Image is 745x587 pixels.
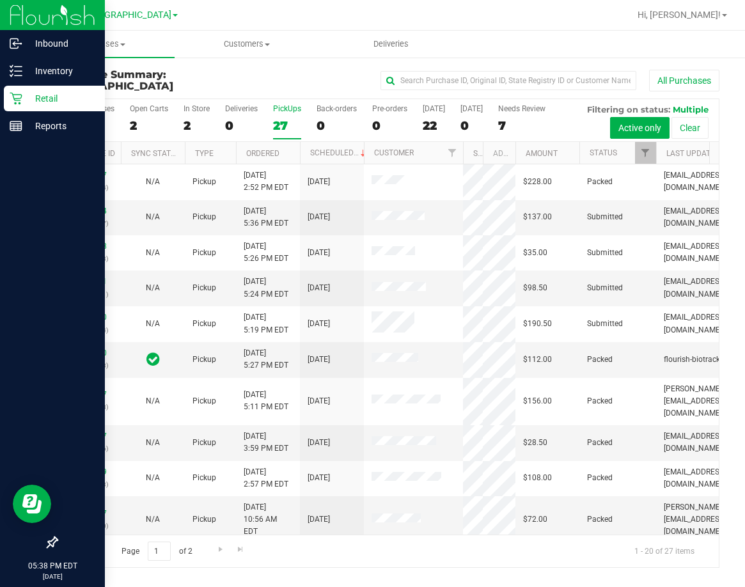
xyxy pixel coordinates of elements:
a: Status [590,148,617,157]
inline-svg: Reports [10,120,22,132]
span: [DATE] 5:26 PM EDT [244,240,288,265]
a: Last Updated By [666,149,731,158]
span: Submitted [587,211,623,223]
span: [DATE] [308,318,330,330]
p: 05:38 PM EDT [6,560,99,572]
span: In Sync [146,350,160,368]
span: Packed [587,176,613,188]
button: N/A [146,318,160,330]
a: Ordered [246,149,279,158]
span: $137.00 [523,211,552,223]
span: Packed [587,437,613,449]
a: Amount [526,149,558,158]
div: 27 [273,118,301,133]
span: [DATE] [308,437,330,449]
span: [DATE] 2:57 PM EDT [244,466,288,490]
button: All Purchases [649,70,719,91]
span: 1 - 20 of 27 items [624,542,705,561]
p: Inbound [22,36,99,51]
div: In Store [184,104,210,113]
p: Reports [22,118,99,134]
button: N/A [146,513,160,526]
div: 0 [460,118,483,133]
span: Multiple [673,104,709,114]
a: Customers [175,31,318,58]
a: Go to the next page [211,542,230,559]
inline-svg: Inbound [10,37,22,50]
div: 2 [130,118,168,133]
th: Address [483,142,515,164]
span: [DATE] 5:24 PM EDT [244,276,288,300]
span: [GEOGRAPHIC_DATA] [84,10,171,20]
span: [DATE] 5:19 PM EDT [244,311,288,336]
span: Not Applicable [146,283,160,292]
span: Customers [175,38,318,50]
span: [DATE] [308,513,330,526]
span: [DATE] [308,282,330,294]
div: Back-orders [317,104,357,113]
span: Not Applicable [146,177,160,186]
span: Not Applicable [146,473,160,482]
inline-svg: Inventory [10,65,22,77]
p: Retail [22,91,99,106]
input: 1 [148,542,171,561]
span: [DATE] [308,247,330,259]
span: [DATE] [308,395,330,407]
span: Submitted [587,247,623,259]
div: Deliveries [225,104,258,113]
iframe: Resource center [13,485,51,523]
button: N/A [146,211,160,223]
a: Filter [635,142,656,164]
span: $28.50 [523,437,547,449]
div: Pre-orders [372,104,407,113]
span: $108.00 [523,472,552,484]
span: $156.00 [523,395,552,407]
h3: Purchase Summary: [56,69,278,91]
div: [DATE] [423,104,445,113]
a: State Registry ID [473,149,540,158]
span: Pickup [192,354,216,366]
button: N/A [146,395,160,407]
span: Pickup [192,247,216,259]
span: Pickup [192,176,216,188]
span: Not Applicable [146,248,160,257]
button: N/A [146,472,160,484]
span: Pickup [192,472,216,484]
div: 0 [225,118,258,133]
span: Not Applicable [146,515,160,524]
div: Open Carts [130,104,168,113]
span: $35.00 [523,247,547,259]
span: Filtering on status: [587,104,670,114]
span: Not Applicable [146,438,160,447]
a: Sync Status [131,149,180,158]
span: Pickup [192,318,216,330]
button: N/A [146,282,160,294]
span: Pickup [192,211,216,223]
a: Type [195,149,214,158]
span: Not Applicable [146,319,160,328]
span: Hi, [PERSON_NAME]! [638,10,721,20]
span: Pickup [192,513,216,526]
span: $228.00 [523,176,552,188]
a: Customer [374,148,414,157]
span: $98.50 [523,282,547,294]
inline-svg: Retail [10,92,22,105]
a: Scheduled [310,148,368,157]
span: Packed [587,513,613,526]
span: Packed [587,472,613,484]
span: [DATE] [308,211,330,223]
div: 7 [498,118,545,133]
button: N/A [146,176,160,188]
span: Not Applicable [146,396,160,405]
span: Submitted [587,282,623,294]
span: [DATE] 5:11 PM EDT [244,389,288,413]
div: 0 [372,118,407,133]
div: Needs Review [498,104,545,113]
p: [DATE] [6,572,99,581]
span: Packed [587,395,613,407]
span: [DATE] 10:56 AM EDT [244,501,292,538]
div: 2 [184,118,210,133]
p: Inventory [22,63,99,79]
span: [DATE] 3:59 PM EDT [244,430,288,455]
span: Not Applicable [146,212,160,221]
